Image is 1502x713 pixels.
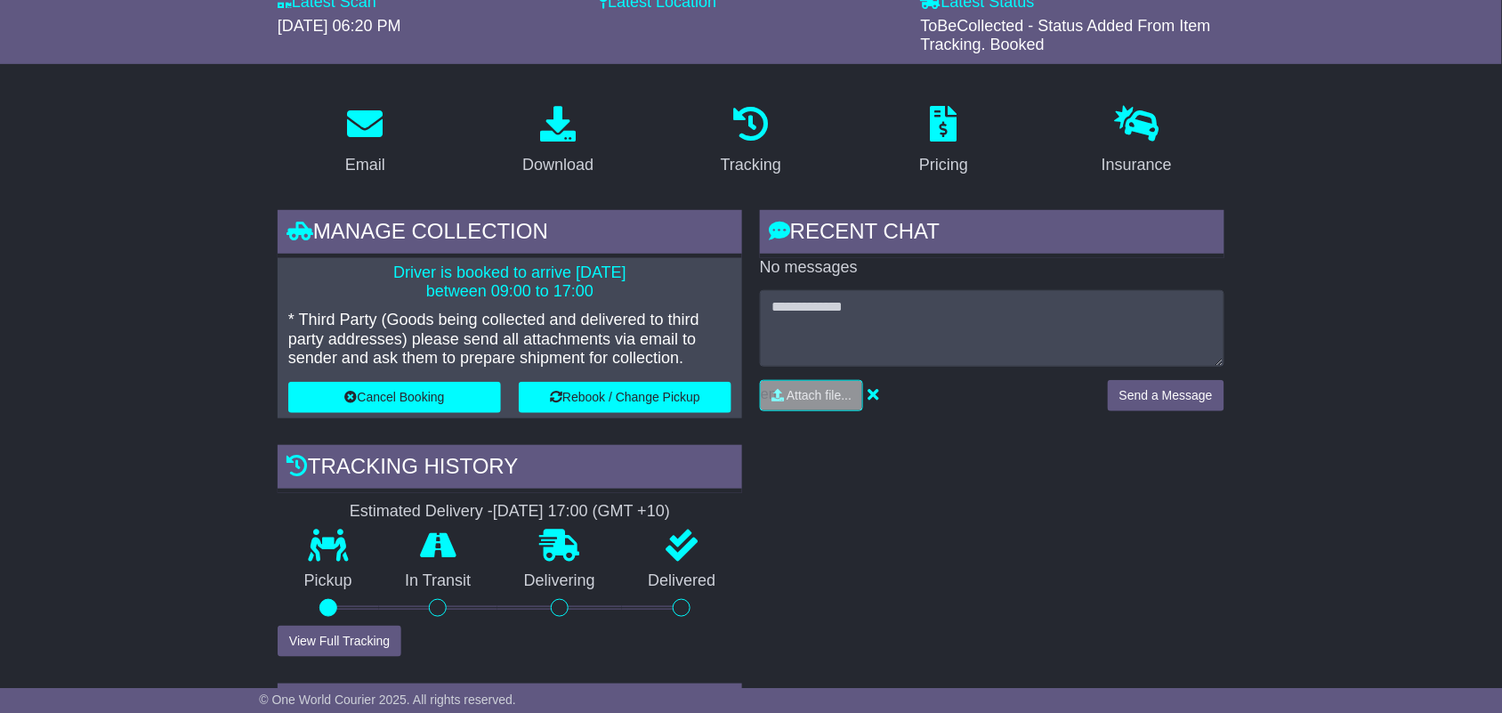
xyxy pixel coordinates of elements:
[497,571,622,591] p: Delivering
[288,382,501,413] button: Cancel Booking
[760,210,1224,258] div: RECENT CHAT
[278,17,401,35] span: [DATE] 06:20 PM
[921,17,1211,54] span: ToBeCollected - Status Added From Item Tracking. Booked
[511,100,605,183] a: Download
[288,311,731,369] p: * Third Party (Goods being collected and delivered to third party addresses) please send all atta...
[919,153,968,177] div: Pricing
[379,571,498,591] p: In Transit
[278,445,742,493] div: Tracking history
[278,571,379,591] p: Pickup
[278,626,401,657] button: View Full Tracking
[1090,100,1183,183] a: Insurance
[345,153,385,177] div: Email
[493,502,670,522] div: [DATE] 17:00 (GMT +10)
[519,382,731,413] button: Rebook / Change Pickup
[709,100,793,183] a: Tracking
[288,263,731,302] p: Driver is booked to arrive [DATE] between 09:00 to 17:00
[278,502,742,522] div: Estimated Delivery -
[908,100,980,183] a: Pricing
[721,153,781,177] div: Tracking
[334,100,397,183] a: Email
[1108,380,1224,411] button: Send a Message
[522,153,594,177] div: Download
[760,258,1224,278] p: No messages
[1102,153,1172,177] div: Insurance
[259,693,516,707] span: © One World Courier 2025. All rights reserved.
[622,571,743,591] p: Delivered
[278,210,742,258] div: Manage collection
